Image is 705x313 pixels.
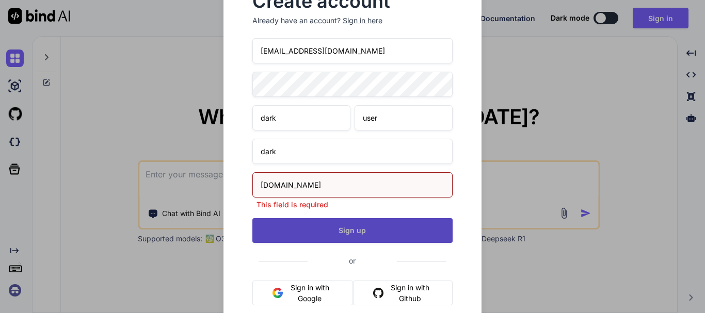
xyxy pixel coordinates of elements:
[252,139,453,164] input: Your company name
[353,281,453,305] button: Sign in with Github
[252,281,354,305] button: Sign in with Google
[252,218,453,243] button: Sign up
[273,288,283,298] img: google
[308,248,397,273] span: or
[343,15,382,26] div: Sign in here
[252,15,453,26] p: Already have an account?
[373,288,383,298] img: github
[252,38,453,63] input: Email
[252,105,350,130] input: First Name
[252,172,453,197] input: Company website
[252,200,453,210] p: This field is required
[355,105,453,130] input: Last Name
